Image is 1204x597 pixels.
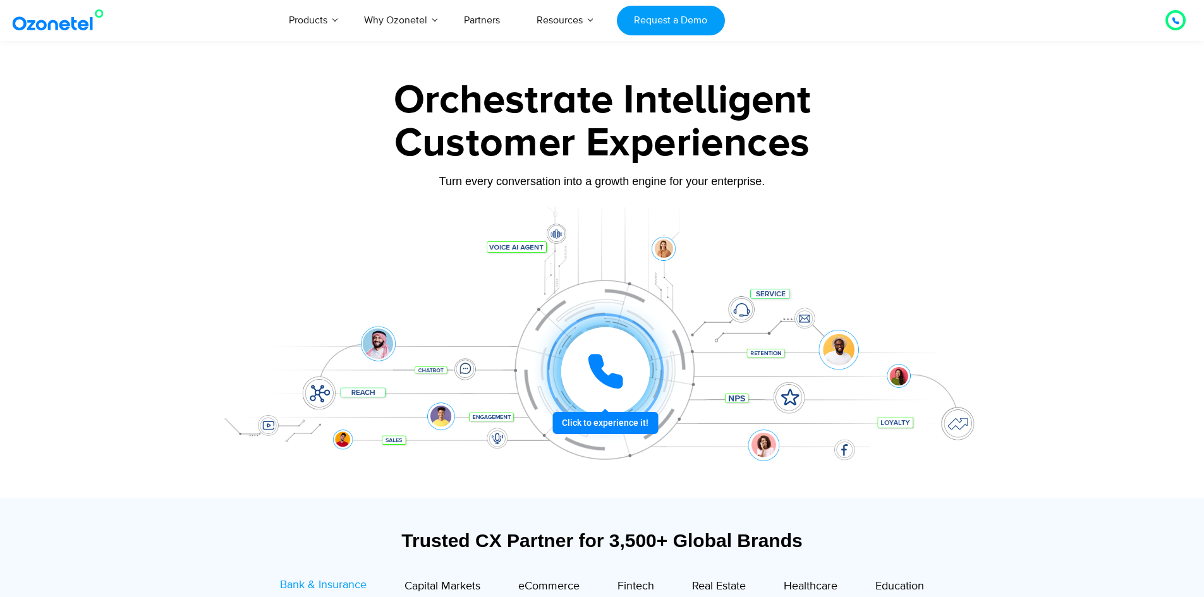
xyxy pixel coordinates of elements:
[207,113,997,174] div: Customer Experiences
[692,579,746,593] span: Real Estate
[280,578,367,592] span: Bank & Insurance
[875,579,924,593] span: Education
[617,6,725,35] a: Request a Demo
[784,579,837,593] span: Healthcare
[207,174,997,188] div: Turn every conversation into a growth engine for your enterprise.
[404,579,480,593] span: Capital Markets
[214,529,991,552] div: Trusted CX Partner for 3,500+ Global Brands
[617,579,654,593] span: Fintech
[207,80,997,121] div: Orchestrate Intelligent
[518,579,580,593] span: eCommerce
